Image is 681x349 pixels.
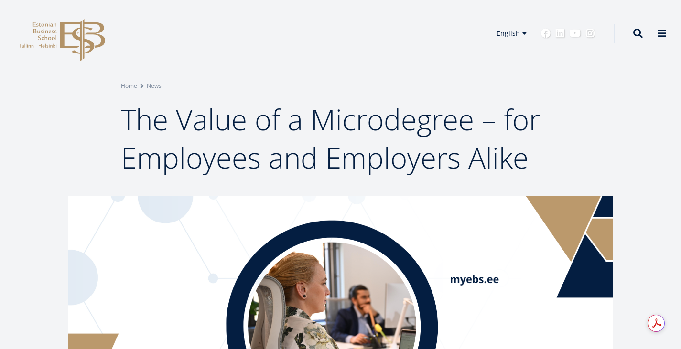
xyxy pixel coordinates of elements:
a: Instagram [585,29,595,38]
span: The Value of a Microdegree – for Employees and Employers Alike [121,100,540,177]
a: Facebook [541,29,551,38]
a: Youtube [570,29,581,38]
a: Linkedin [555,29,565,38]
a: News [147,81,162,91]
a: Home [121,81,137,91]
